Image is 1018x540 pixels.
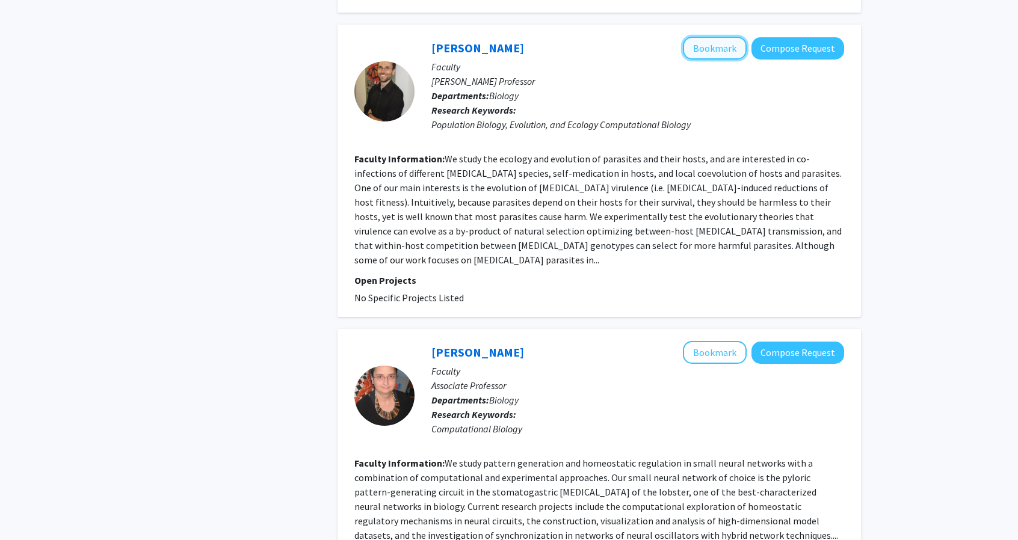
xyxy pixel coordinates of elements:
[354,153,445,165] b: Faculty Information:
[431,90,489,102] b: Departments:
[431,394,489,406] b: Departments:
[431,60,844,74] p: Faculty
[431,378,844,393] p: Associate Professor
[683,37,747,60] button: Add Jaap De Roode to Bookmarks
[354,273,844,287] p: Open Projects
[354,457,445,469] b: Faculty Information:
[683,341,747,364] button: Add Astrid Prinz to Bookmarks
[431,408,516,420] b: Research Keywords:
[431,422,844,436] div: Computational Biology
[431,117,844,132] div: Population Biology, Evolution, and Ecology Computational Biology
[431,104,516,116] b: Research Keywords:
[751,37,844,60] button: Compose Request to Jaap De Roode
[489,90,519,102] span: Biology
[431,364,844,378] p: Faculty
[431,345,524,360] a: [PERSON_NAME]
[431,74,844,88] p: [PERSON_NAME] Professor
[489,394,519,406] span: Biology
[431,40,524,55] a: [PERSON_NAME]
[354,153,842,266] fg-read-more: We study the ecology and evolution of parasites and their hosts, and are interested in co-infecti...
[751,342,844,364] button: Compose Request to Astrid Prinz
[9,486,51,531] iframe: Chat
[354,292,464,304] span: No Specific Projects Listed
